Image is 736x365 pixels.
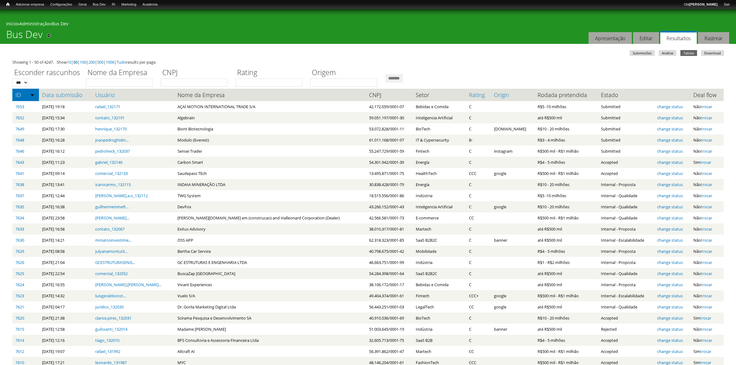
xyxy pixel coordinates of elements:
[657,137,683,143] a: change status
[95,260,135,265] a: GCESTRUTURASENG...
[598,168,654,179] td: Accepted
[701,204,712,210] a: trocar
[657,248,683,254] a: change status
[174,101,366,112] td: AÇAÍ MOTION INTERNATIONAL TRADE S/A
[39,223,92,235] td: [DATE] 16:58
[366,112,413,123] td: 59.051.197/0001-30
[310,67,381,79] label: Origem
[721,2,733,8] a: Sair
[95,226,125,232] a: contato_132067
[413,212,466,223] td: E-commerce
[366,101,413,112] td: 42.172.059/0001-07
[681,2,721,8] a: Olá[PERSON_NAME]
[701,248,712,254] a: trocar
[47,2,75,8] a: Configurações
[95,115,125,121] a: contato_132191
[413,89,466,101] th: Setor
[52,21,68,27] a: Bus Dev
[690,235,724,246] td: Não
[95,148,130,154] a: pedroheck_132037
[413,190,466,201] td: Indústria
[680,50,697,56] a: Tabela
[95,282,161,287] a: [PERSON_NAME].[PERSON_NAME]...
[657,293,683,299] a: change status
[174,257,366,268] td: GC ESTRUTURAS E ENGENHARIA LTDA
[466,212,491,223] td: CC
[534,112,598,123] td: até R$500 mil
[466,101,491,112] td: C
[174,89,366,101] th: Nome da Empresa
[15,326,24,332] a: 7615
[413,201,466,212] td: Inteligencia Artificial
[690,212,724,223] td: Não
[15,115,24,121] a: 7652
[95,349,120,354] a: rafael_131992
[690,223,724,235] td: Não
[598,112,654,123] td: Submitted
[15,260,24,265] a: 7626
[657,282,683,287] a: change status
[366,123,413,134] td: 53.072.828/0001-11
[598,157,654,168] td: Accepted
[39,134,92,146] td: [DATE] 16:28
[174,246,366,257] td: Bertha Car Service
[139,2,161,8] a: Academia
[366,179,413,190] td: 30.838.428/0001-79
[534,168,598,179] td: R$500 mil - R$1 milhão
[174,146,366,157] td: Sensei Trader
[95,193,148,198] a: [PERSON_NAME].a.o_132112
[690,335,724,346] td: Não
[690,134,724,146] td: Não
[701,237,712,243] a: trocar
[466,190,491,201] td: C
[174,157,366,168] td: Carbon Smart
[413,223,466,235] td: Martech
[466,146,491,157] td: C
[161,67,232,79] label: CNPJ
[19,21,49,27] a: Administração
[39,212,92,223] td: [DATE] 23:58
[95,92,171,98] a: Usuário
[95,171,128,176] a: comercial_132133
[39,235,92,246] td: [DATE] 14:21
[690,312,724,324] td: Sim
[657,126,683,132] a: change status
[236,67,306,79] label: Rating
[95,304,124,310] a: juridico_132035
[15,315,24,321] a: 7620
[690,346,724,357] td: Sim
[701,148,712,154] a: trocar
[701,215,712,221] a: trocar
[15,248,24,254] a: 7629
[39,157,92,168] td: [DATE] 11:23
[413,157,466,168] td: Energía
[13,2,47,8] a: Adicionar empresa
[657,159,683,165] a: change status
[413,235,466,246] td: SaaS B2B2C
[598,201,654,212] td: Internal - Qualidade
[15,337,24,343] a: 7614
[174,279,366,290] td: Vivant Experiences
[690,201,724,212] td: Não
[88,59,95,65] a: 200
[39,246,92,257] td: [DATE] 08:58
[15,159,24,165] a: 7643
[366,201,413,212] td: 43.266.152/0001-43
[39,179,92,190] td: [DATE] 13:41
[701,293,712,299] a: trocar
[466,157,491,168] td: C
[95,104,120,109] a: rafael_132171
[657,315,683,321] a: change status
[690,146,724,157] td: Não
[598,89,654,101] th: Estado
[701,126,712,132] a: trocar
[701,326,712,332] a: trocar
[15,171,24,176] a: 7641
[657,304,683,310] a: change status
[366,279,413,290] td: 38.106.172/0001-17
[15,92,36,98] a: ID
[15,293,24,299] a: 7623
[413,257,466,268] td: Indústria
[95,159,122,165] a: gabriel_132140
[413,179,466,190] td: Energía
